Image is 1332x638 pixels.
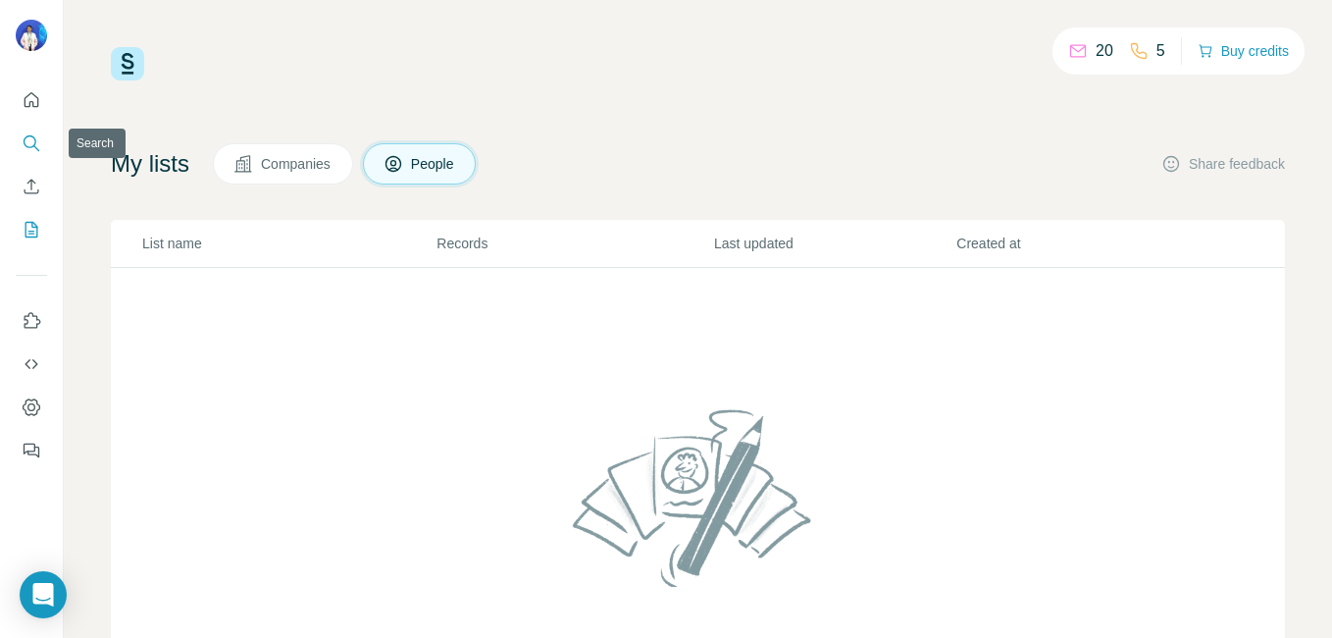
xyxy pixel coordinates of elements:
img: Avatar [16,20,47,51]
button: My lists [16,212,47,247]
button: Buy credits [1198,37,1289,65]
button: Feedback [16,433,47,468]
p: List name [142,234,435,253]
button: Search [16,126,47,161]
div: Open Intercom Messenger [20,571,67,618]
button: Dashboard [16,390,47,425]
img: Surfe Logo [111,47,144,80]
h4: My lists [111,148,189,180]
p: Records [436,234,712,253]
p: 5 [1156,39,1165,63]
p: Last updated [714,234,954,253]
button: Use Surfe API [16,346,47,382]
button: Quick start [16,82,47,118]
p: Created at [956,234,1197,253]
span: Companies [261,154,333,174]
button: Share feedback [1161,154,1285,174]
button: Use Surfe on LinkedIn [16,303,47,339]
span: People [411,154,456,174]
img: No lists found [565,393,832,603]
p: 20 [1096,39,1113,63]
button: Enrich CSV [16,169,47,204]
